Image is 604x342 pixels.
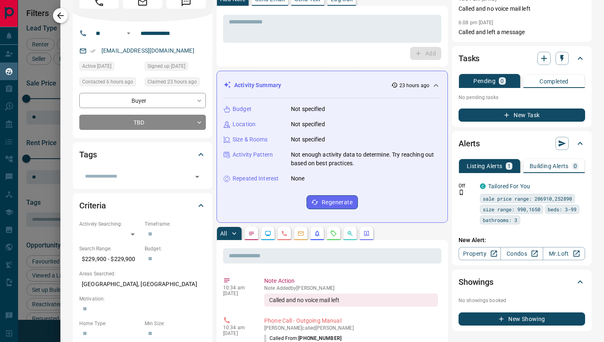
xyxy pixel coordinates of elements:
[291,174,305,183] p: None
[148,78,197,86] span: Claimed 23 hours ago
[291,105,325,113] p: Not specified
[79,62,141,73] div: Tue Sep 02 2025
[264,325,438,331] p: [PERSON_NAME] called [PERSON_NAME]
[574,163,577,169] p: 0
[297,230,304,237] svg: Emails
[459,312,585,326] button: New Showing
[480,183,486,189] div: condos.ca
[223,325,252,330] p: 10:34 am
[459,189,464,195] svg: Push Notification Only
[79,245,141,252] p: Search Range:
[145,220,206,228] p: Timeframe:
[548,205,576,213] span: beds: 3-99
[459,91,585,104] p: No pending tasks
[264,335,341,342] p: Called From:
[148,62,185,70] span: Signed up [DATE]
[307,195,358,209] button: Regenerate
[459,297,585,304] p: No showings booked
[79,252,141,266] p: $229,900 - $229,900
[543,247,585,260] a: Mr.Loft
[90,48,96,54] svg: Email Verified
[223,285,252,291] p: 10:34 am
[500,247,543,260] a: Condos
[467,163,503,169] p: Listing Alerts
[124,28,134,38] button: Open
[507,163,511,169] p: 1
[79,270,206,277] p: Areas Searched:
[291,135,325,144] p: Not specified
[233,120,256,129] p: Location
[220,231,227,236] p: All
[233,174,279,183] p: Repeated Interest
[459,52,480,65] h2: Tasks
[330,230,337,237] svg: Requests
[291,120,325,129] p: Not specified
[459,182,475,189] p: Off
[234,81,281,90] p: Activity Summary
[264,285,438,291] p: Note Added by [PERSON_NAME]
[79,77,141,89] div: Fri Sep 12 2025
[291,150,441,168] p: Not enough activity data to determine. Try reaching out based on best practices.
[459,28,585,37] p: Called and left a message
[314,230,320,237] svg: Listing Alerts
[530,163,569,169] p: Building Alerts
[79,196,206,215] div: Criteria
[224,78,441,93] div: Activity Summary23 hours ago
[459,272,585,292] div: Showings
[145,245,206,252] p: Budget:
[459,236,585,245] p: New Alert:
[79,148,97,161] h2: Tags
[459,137,480,150] h2: Alerts
[191,171,203,183] button: Open
[145,62,206,73] div: Sat Jul 27 2024
[483,205,540,213] span: size range: 990,1650
[233,135,268,144] p: Size & Rooms
[483,194,572,203] span: sale price range: 206910,252890
[79,277,206,291] p: [GEOGRAPHIC_DATA], [GEOGRAPHIC_DATA]
[539,79,569,84] p: Completed
[459,247,501,260] a: Property
[264,317,438,325] p: Phone Call - Outgoing Manual
[233,105,251,113] p: Budget
[145,77,206,89] div: Thu Sep 11 2025
[223,291,252,296] p: [DATE]
[223,330,252,336] p: [DATE]
[233,150,273,159] p: Activity Pattern
[459,20,493,25] p: 6:08 pm [DATE]
[459,134,585,153] div: Alerts
[79,295,206,303] p: Motivation:
[459,275,493,289] h2: Showings
[483,216,517,224] span: bathrooms: 3
[79,93,206,108] div: Buyer
[264,277,438,285] p: Note Action
[298,335,341,341] span: [PHONE_NUMBER]
[264,293,438,307] div: Called and no voice mail left
[399,82,429,89] p: 23 hours ago
[79,320,141,327] p: Home Type:
[82,62,111,70] span: Active [DATE]
[363,230,370,237] svg: Agent Actions
[473,78,496,84] p: Pending
[79,220,141,228] p: Actively Searching:
[79,145,206,164] div: Tags
[79,115,206,130] div: TBD
[347,230,353,237] svg: Opportunities
[82,78,133,86] span: Contacted 6 hours ago
[500,78,504,84] p: 0
[101,47,194,54] a: [EMAIL_ADDRESS][DOMAIN_NAME]
[281,230,288,237] svg: Calls
[79,199,106,212] h2: Criteria
[459,109,585,122] button: New Task
[488,183,530,189] a: Tailored For You
[145,320,206,327] p: Min Size:
[248,230,255,237] svg: Notes
[459,5,585,13] p: Called and no voice mail left
[459,49,585,68] div: Tasks
[265,230,271,237] svg: Lead Browsing Activity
